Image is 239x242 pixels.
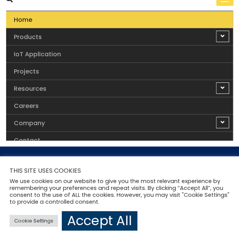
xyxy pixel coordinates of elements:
a: Cookie Settings [10,215,58,227]
a: Home [6,11,233,28]
h5: THIS SITE USES COOKIES [10,166,229,176]
a: Accept All [62,211,137,231]
div: We use cookies on our website to give you the most relevant experience by remembering your prefer... [10,178,229,205]
a: Products [6,28,233,45]
a: IoT Application [6,46,233,62]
